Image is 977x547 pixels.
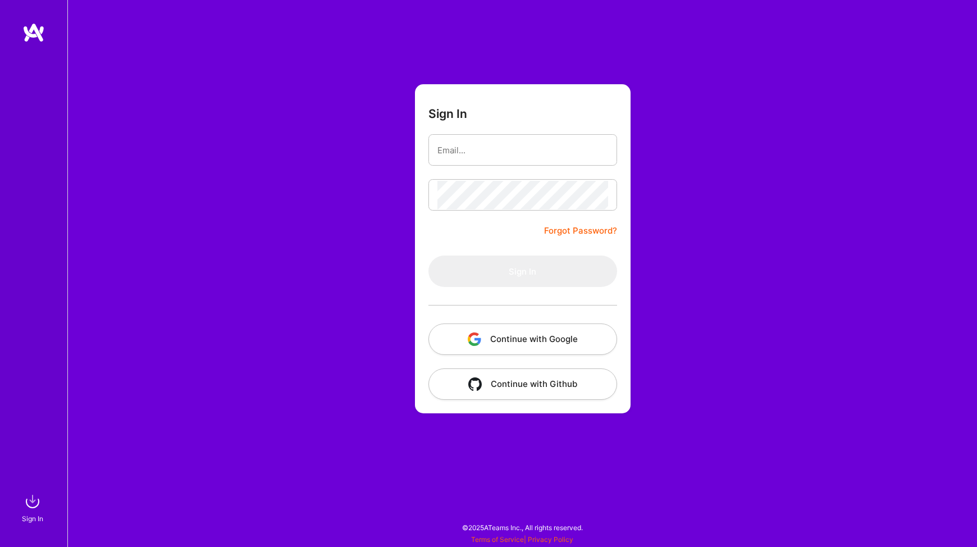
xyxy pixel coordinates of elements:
[437,136,608,165] input: Email...
[428,368,617,400] button: Continue with Github
[67,513,977,541] div: © 2025 ATeams Inc., All rights reserved.
[544,224,617,238] a: Forgot Password?
[428,107,467,121] h3: Sign In
[428,256,617,287] button: Sign In
[528,535,573,544] a: Privacy Policy
[22,22,45,43] img: logo
[468,332,481,346] img: icon
[21,490,44,513] img: sign in
[471,535,573,544] span: |
[24,490,44,525] a: sign inSign In
[22,513,43,525] div: Sign In
[468,377,482,391] img: icon
[428,323,617,355] button: Continue with Google
[471,535,524,544] a: Terms of Service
